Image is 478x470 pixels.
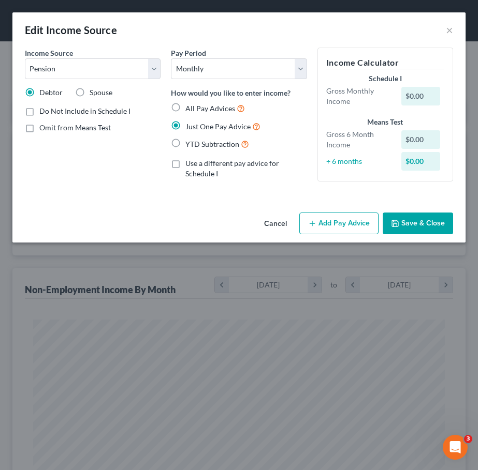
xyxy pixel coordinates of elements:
[171,48,206,58] label: Pay Period
[25,49,73,57] span: Income Source
[326,117,444,127] div: Means Test
[321,86,396,107] div: Gross Monthly Income
[39,123,111,132] span: Omit from Means Test
[326,56,444,69] h5: Income Calculator
[401,152,440,171] div: $0.00
[185,104,235,113] span: All Pay Advices
[39,107,131,115] span: Do Not Include in Schedule I
[256,214,295,234] button: Cancel
[401,87,440,105] div: $0.00
[321,129,396,150] div: Gross 6 Month Income
[299,213,379,234] button: Add Pay Advice
[185,122,251,131] span: Just One Pay Advice
[90,88,112,97] span: Spouse
[185,140,239,148] span: YTD Subtraction
[383,213,453,234] button: Save & Close
[39,88,63,97] span: Debtor
[464,435,472,443] span: 3
[25,23,117,37] div: Edit Income Source
[446,24,453,36] button: ×
[171,87,291,98] label: How would you like to enter income?
[401,130,440,149] div: $0.00
[326,73,444,84] div: Schedule I
[443,435,468,460] iframe: Intercom live chat
[321,156,396,166] div: ÷ 6 months
[185,159,279,178] span: Use a different pay advice for Schedule I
